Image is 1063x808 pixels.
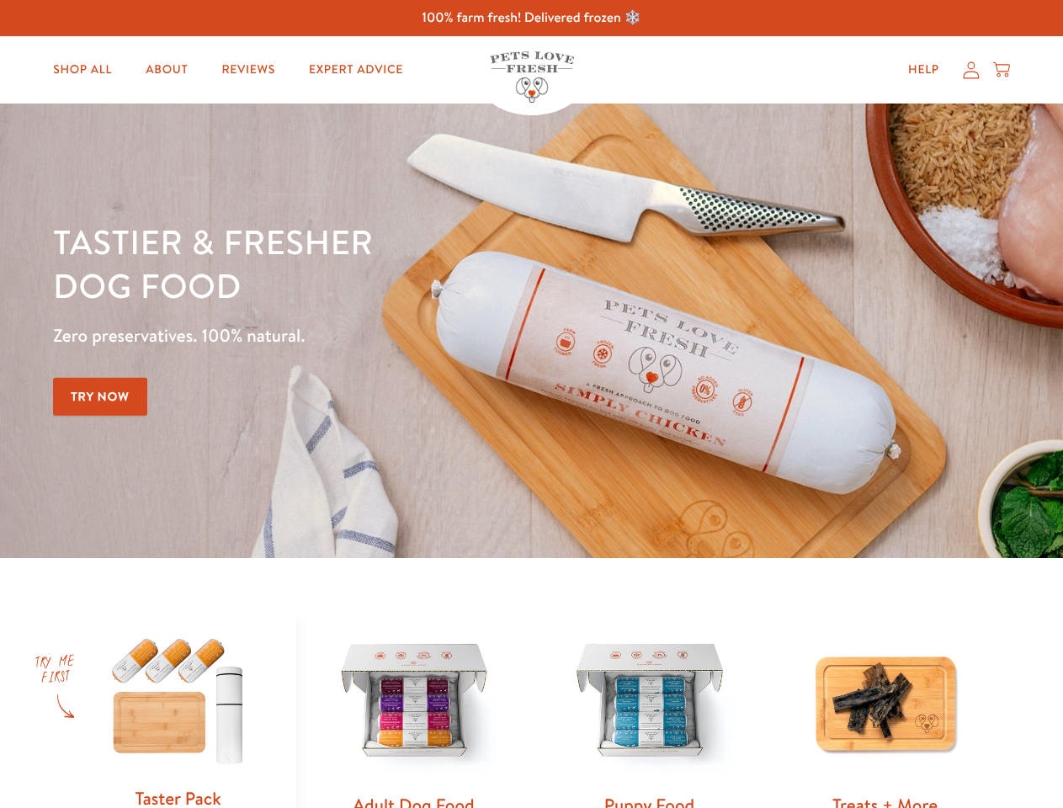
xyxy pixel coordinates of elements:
a: Expert Advice [295,53,417,87]
a: Help [895,53,953,87]
img: Pets Love Fresh [490,51,574,103]
h1: Tastier & fresher dog food [53,220,691,307]
p: Zero preservatives. 100% natural. [53,321,691,351]
a: About [132,53,201,87]
a: Shop All [40,53,125,87]
a: Try Now [53,378,147,416]
a: Reviews [208,53,288,87]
